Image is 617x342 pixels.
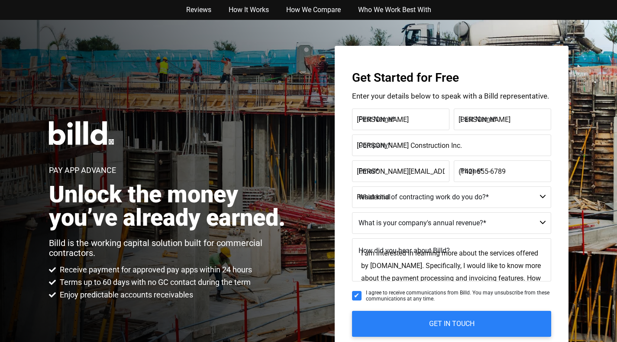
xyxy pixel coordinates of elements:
[352,72,551,84] h3: Get Started for Free
[359,167,376,175] span: Email
[366,290,551,302] span: I agree to receive communications from Billd. You may unsubscribe from these communications at an...
[49,183,294,230] h2: Unlock the money you’ve already earned.
[58,277,251,288] span: Terms up to 60 days with no GC contact during the term
[359,246,450,255] span: How did you hear about Billd?
[58,290,193,300] span: Enjoy predictable accounts receivables
[49,166,116,174] h1: Pay App Advance
[352,291,362,300] input: I agree to receive communications from Billd. You may unsubscribe from these communications at an...
[352,93,551,100] p: Enter your details below to speak with a Billd representative.
[352,311,551,337] input: GET IN TOUCH
[359,141,388,149] span: Company
[460,115,494,123] span: Last Name
[58,265,252,275] span: Receive payment for approved pay apps within 24 hours
[460,167,480,175] span: Phone
[359,115,392,123] span: First Name
[49,238,294,258] p: Billd is the working capital solution built for commercial contractors.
